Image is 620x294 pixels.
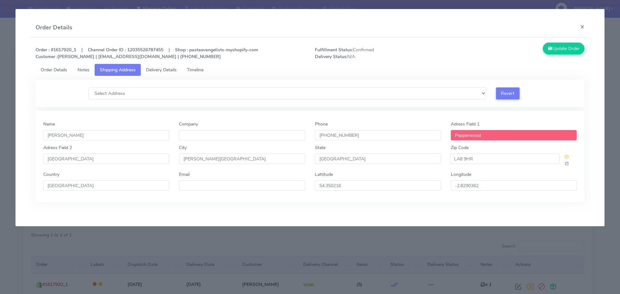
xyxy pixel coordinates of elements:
span: Shipping Address [100,67,136,73]
button: Revert [496,87,520,99]
button: Update Order [543,43,585,55]
label: Adress Field 2 [43,144,72,151]
span: Confirmed N/A [310,46,450,60]
strong: Order : #1617920_1 | Channel Order ID : 12035526787455 | Shop : pastaevangelists-myshopify-com [P... [36,47,258,60]
span: Notes [77,67,89,73]
label: Lattitude [315,171,333,178]
label: Name [43,121,55,127]
label: Phone [315,121,328,127]
label: State [315,144,325,151]
label: Longitude [451,171,471,178]
strong: Delivery Status: [315,54,347,60]
label: Email [179,171,190,178]
ul: Tabs [36,64,585,76]
strong: Fulfillment Status: [315,47,353,53]
span: Delivery Details [146,67,177,73]
strong: Customer : [36,54,57,60]
label: Adress Field 1 [451,121,480,127]
button: Close [575,18,590,35]
h4: Order Details [36,23,72,32]
label: Country [43,171,59,178]
label: Company [179,121,198,127]
label: Zip Code [451,144,469,151]
span: Order Details [41,67,67,73]
label: City [179,144,187,151]
span: Timeline [187,67,203,73]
